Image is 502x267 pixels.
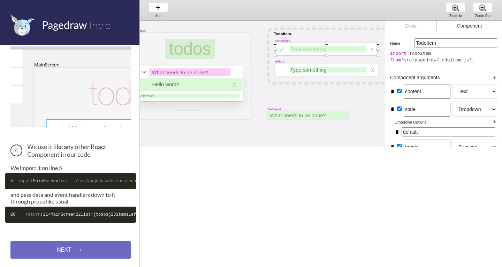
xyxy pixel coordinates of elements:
div: Add [145,14,172,18]
div: MainScreen [129,29,146,33]
div: Todoitem 'src/pagedraw/todoitem.js'; [390,51,497,64]
div: x [371,66,374,73]
i: delete [390,89,395,94]
code: ( <MainScreen list={todos} itemsLeft={ .state.todos.filter( !elem.completed).length} addTodo={ .a... [5,207,136,223]
span: 20 [10,212,15,217]
span: import [390,51,406,56]
div: Component [437,21,502,31]
img: favicon.png [10,14,35,36]
img: baseline-add-24px.svg [154,4,162,11]
span: 23 [111,212,116,217]
span: 22 [76,212,81,217]
span: return [25,212,40,217]
span: from [390,58,401,63]
span: NEXT [57,247,71,253]
i: delete [395,128,400,136]
i: delete [390,107,395,112]
p: and pass data and event handlers down to it through props like usual [10,191,131,205]
a: NEXT→ [10,241,131,259]
img: The MainScreen Component in Pagedraw [10,46,131,127]
div: x [371,45,374,53]
span: → [76,245,83,254]
span: Intro [89,18,111,31]
h3: We use it like any other React Component in our code [10,143,131,158]
h5: Dropdown options [395,120,428,124]
span: from [58,179,68,184]
input: Prop name [404,102,450,117]
span: import [18,179,33,184]
i: delete [390,144,395,149]
div: Zoom Out [470,14,496,18]
div: completed [275,39,290,43]
span: 5 [10,179,13,184]
input: Prop name [404,140,450,154]
div: default [275,59,286,64]
div: Zoom In [442,14,469,18]
span: Pagedraw [42,18,87,31]
div: Draw [385,21,437,31]
input: Prop name [404,84,450,99]
h5: Component arguments [390,75,492,80]
span: './src/pagedraw/mainscreen' [71,179,138,184]
span: 21 [43,212,48,217]
img: zoom-plus.png [452,4,459,11]
h5: Name [390,41,414,45]
code: MainScreen [5,173,136,189]
div: TextInput [267,107,281,111]
i: add [492,119,497,124]
img: zoom-minus.png [479,4,486,11]
p: We import it on line 5 [10,164,131,171]
i: add [492,75,497,80]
